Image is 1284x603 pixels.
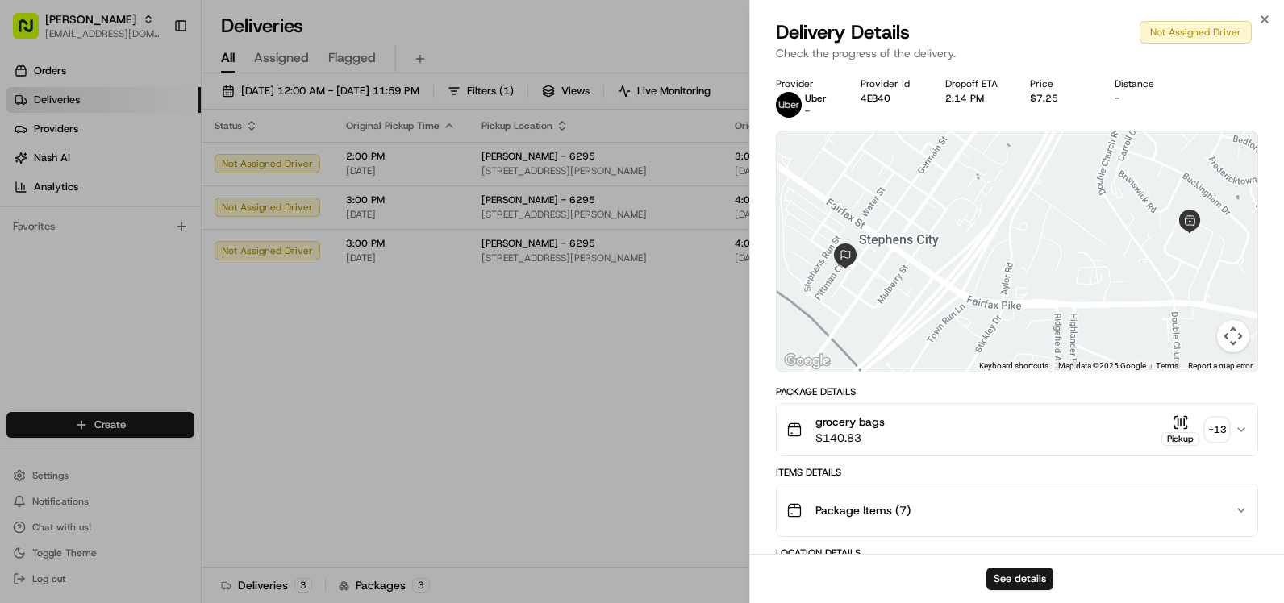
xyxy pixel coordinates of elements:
[1058,361,1146,370] span: Map data ©2025 Google
[1156,361,1178,370] a: Terms
[805,92,827,105] span: Uber
[986,568,1053,590] button: See details
[1161,432,1199,446] div: Pickup
[114,272,195,285] a: Powered byPylon
[776,19,910,45] span: Delivery Details
[16,64,294,90] p: Welcome 👋
[776,466,1258,479] div: Items Details
[781,351,834,372] a: Open this area in Google Maps (opens a new window)
[805,105,810,118] span: -
[130,227,265,256] a: 💻API Documentation
[1115,92,1174,105] div: -
[32,234,123,250] span: Knowledge Base
[777,404,1257,455] button: grocery bags$140.83Pickup+13
[815,414,885,430] span: grocery bags
[945,92,1004,105] div: 2:14 PM
[136,235,149,248] div: 💻
[815,430,885,446] span: $140.83
[776,45,1258,61] p: Check the progress of the delivery.
[781,351,834,372] img: Google
[815,502,911,518] span: Package Items ( 7 )
[777,484,1257,536] button: Package Items (7)
[55,170,204,183] div: We're available if you need us!
[1206,418,1228,441] div: + 13
[1217,320,1249,352] button: Map camera controls
[55,154,265,170] div: Start new chat
[274,159,294,178] button: Start new chat
[1030,77,1089,90] div: Price
[1188,361,1253,370] a: Report a map error
[945,77,1004,90] div: Dropoff ETA
[1030,92,1089,105] div: $7.25
[152,234,259,250] span: API Documentation
[776,385,1258,398] div: Package Details
[10,227,130,256] a: 📗Knowledge Base
[776,92,802,118] img: profile_uber_ahold_partner.png
[160,273,195,285] span: Pylon
[776,77,835,90] div: Provider
[1115,77,1174,90] div: Distance
[1161,414,1199,446] button: Pickup
[16,16,48,48] img: Nash
[1161,414,1228,446] button: Pickup+13
[16,154,45,183] img: 1736555255976-a54dd68f-1ca7-489b-9aae-adbdc363a1c4
[776,547,1258,559] div: Location Details
[861,92,890,105] button: 4EB40
[42,104,266,121] input: Clear
[16,235,29,248] div: 📗
[861,77,919,90] div: Provider Id
[979,360,1048,372] button: Keyboard shortcuts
